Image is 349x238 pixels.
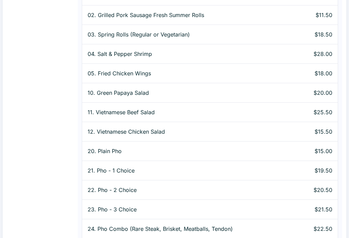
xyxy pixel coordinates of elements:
p: 05. Fried Chicken Wings [88,69,291,77]
p: 02. Grilled Pork Sausage Fresh Summer Rolls [88,11,291,19]
p: 21. Pho - 1 Choice [88,166,291,175]
p: $28.00 [302,50,332,58]
p: $20.50 [302,186,332,194]
p: 22. Pho - 2 Choice [88,186,291,194]
p: 20. Plain Pho [88,147,291,155]
p: 10. Green Papaya Salad [88,89,291,97]
p: $18.00 [302,69,332,77]
p: $15.00 [302,147,332,155]
p: 24. Pho Combo (Rare Steak, Brisket, Meatballs, Tendon) [88,225,291,233]
p: $22.50 [302,225,332,233]
p: 12. Vietnamese Chicken Salad [88,128,291,136]
p: $11.50 [302,11,332,19]
p: $25.50 [302,108,332,116]
p: $20.00 [302,89,332,97]
p: 03. Spring Rolls (Regular or Vegetarian) [88,30,291,39]
p: 11. Vietnamese Beef Salad [88,108,291,116]
p: $15.50 [302,128,332,136]
p: 23. Pho - 3 Choice [88,205,291,213]
p: $21.50 [302,205,332,213]
p: $19.50 [302,166,332,175]
p: 04. Salt & Pepper Shrimp [88,50,291,58]
p: $18.50 [302,30,332,39]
